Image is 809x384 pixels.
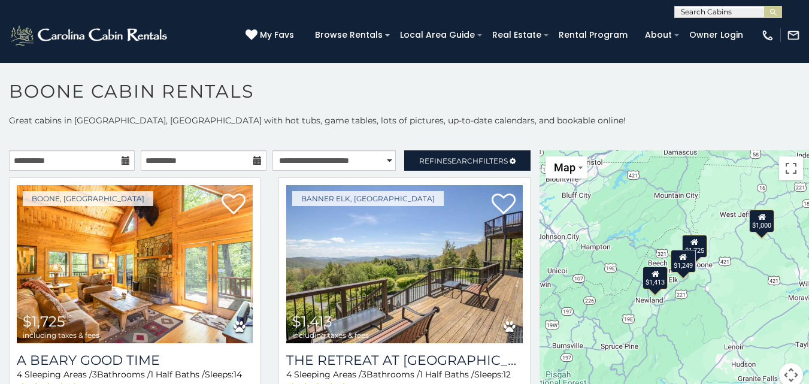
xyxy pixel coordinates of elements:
div: $1,249 [670,249,695,272]
img: A Beary Good Time [17,185,253,343]
a: Banner Elk, [GEOGRAPHIC_DATA] [292,191,444,206]
h3: The Retreat at Mountain Meadows [286,352,522,368]
a: Local Area Guide [394,26,481,44]
a: RefineSearchFilters [404,150,530,171]
a: The Retreat at Mountain Meadows $1,413 including taxes & fees [286,185,522,343]
span: $1,725 [23,313,65,330]
div: $1,413 [643,267,668,289]
span: including taxes & fees [292,331,369,339]
a: Boone, [GEOGRAPHIC_DATA] [23,191,153,206]
a: Add to favorites [492,192,516,217]
a: Browse Rentals [309,26,389,44]
a: About [639,26,678,44]
span: 12 [503,369,511,380]
img: The Retreat at Mountain Meadows [286,185,522,343]
a: A Beary Good Time [17,352,253,368]
span: 1 Half Baths / [150,369,205,380]
div: $1,725 [682,234,707,257]
button: Change map style [546,156,587,179]
img: phone-regular-white.png [761,29,774,42]
span: including taxes & fees [23,331,99,339]
span: Refine Filters [419,156,508,165]
a: My Favs [246,29,297,42]
span: 14 [234,369,242,380]
a: Real Estate [486,26,547,44]
button: Toggle fullscreen view [779,156,803,180]
a: Owner Login [683,26,749,44]
a: A Beary Good Time $1,725 including taxes & fees [17,185,253,343]
a: The Retreat at [GEOGRAPHIC_DATA][PERSON_NAME] [286,352,522,368]
span: 1 Half Baths / [420,369,474,380]
span: 4 [286,369,292,380]
div: $1,000 [749,209,774,232]
span: 3 [362,369,366,380]
span: 4 [17,369,22,380]
img: mail-regular-white.png [787,29,800,42]
span: $1,413 [292,313,332,330]
a: Add to favorites [222,192,246,217]
span: Map [554,161,575,174]
span: 3 [92,369,97,380]
a: Rental Program [553,26,634,44]
img: White-1-2.png [9,23,171,47]
span: Search [447,156,478,165]
span: My Favs [260,29,294,41]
